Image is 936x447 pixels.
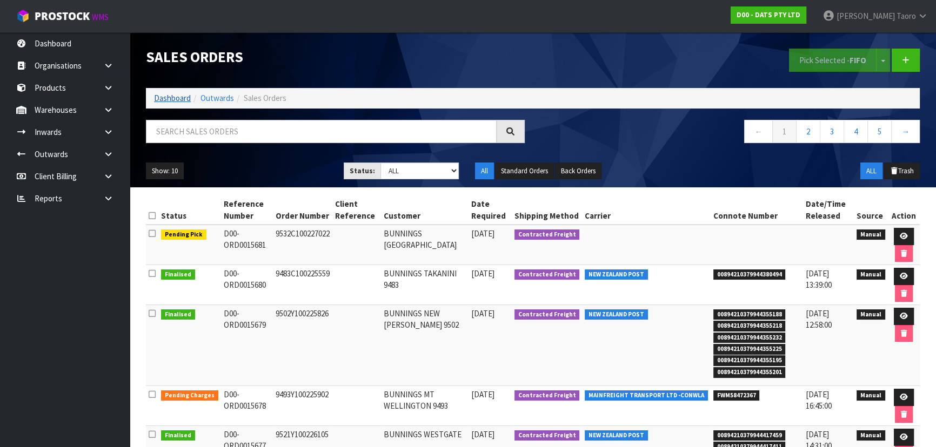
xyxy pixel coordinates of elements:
[475,162,494,180] button: All
[888,195,920,225] th: Action
[161,269,195,280] span: Finalised
[381,225,469,265] td: BUNNINGS [GEOGRAPHIC_DATA]
[471,389,494,399] span: [DATE]
[884,162,920,180] button: Trash
[154,93,191,103] a: Dashboard
[857,430,885,441] span: Manual
[713,390,760,401] span: FWM58472367
[273,305,332,386] td: 9502Y100225826
[146,49,525,65] h1: Sales Orders
[161,309,195,320] span: Finalised
[837,11,895,21] span: [PERSON_NAME]
[585,269,648,280] span: NEW ZEALAND POST
[582,195,711,225] th: Carrier
[35,9,90,23] span: ProStock
[221,305,273,386] td: D00-ORD0015679
[789,49,877,72] button: Pick Selected -FIFO
[332,195,382,225] th: Client Reference
[381,265,469,305] td: BUNNINGS TAKANINI 9483
[806,308,832,330] span: [DATE] 12:58:00
[495,162,554,180] button: Standard Orders
[585,309,648,320] span: NEW ZEALAND POST
[867,120,892,143] a: 5
[806,268,832,290] span: [DATE] 13:39:00
[541,120,920,146] nav: Page navigation
[585,390,708,401] span: MAINFREIGHT TRANSPORT LTD -CONWLA
[514,430,580,441] span: Contracted Freight
[200,93,234,103] a: Outwards
[273,225,332,265] td: 9532C100227022
[350,166,375,175] strong: Status:
[512,195,583,225] th: Shipping Method
[806,389,832,411] span: [DATE] 16:45:00
[221,225,273,265] td: D00-ORD0015681
[857,390,885,401] span: Manual
[744,120,773,143] a: ←
[273,386,332,426] td: 9493Y100225902
[713,367,786,378] span: 00894210379944355201
[471,268,494,279] span: [DATE]
[92,12,109,22] small: WMS
[731,6,806,24] a: D00 - DATS PTY LTD
[772,120,797,143] a: 1
[158,195,221,225] th: Status
[471,429,494,439] span: [DATE]
[221,195,273,225] th: Reference Number
[891,120,920,143] a: →
[471,228,494,239] span: [DATE]
[713,344,786,355] span: 00894210379944355225
[514,269,580,280] span: Contracted Freight
[273,265,332,305] td: 9483C100225559
[555,162,601,180] button: Back Orders
[850,55,866,65] strong: FIFO
[514,390,580,401] span: Contracted Freight
[713,355,786,366] span: 00894210379944355195
[146,162,184,180] button: Show: 10
[469,195,512,225] th: Date Required
[273,195,332,225] th: Order Number
[381,195,469,225] th: Customer
[820,120,844,143] a: 3
[713,430,786,441] span: 00894210379944417459
[514,229,580,240] span: Contracted Freight
[146,120,497,143] input: Search sales orders
[854,195,888,225] th: Source
[713,269,786,280] span: 00894210379944380494
[381,386,469,426] td: BUNNINGS MT WELLINGTON 9493
[897,11,916,21] span: Taoro
[803,195,854,225] th: Date/Time Released
[514,309,580,320] span: Contracted Freight
[737,10,800,19] strong: D00 - DATS PTY LTD
[857,229,885,240] span: Manual
[713,309,786,320] span: 00894210379944355188
[381,305,469,386] td: BUNNINGS NEW [PERSON_NAME] 9502
[711,195,804,225] th: Connote Number
[161,430,195,441] span: Finalised
[713,321,786,331] span: 00894210379944355218
[585,430,648,441] span: NEW ZEALAND POST
[844,120,868,143] a: 4
[16,9,30,23] img: cube-alt.png
[860,162,882,180] button: ALL
[857,309,885,320] span: Manual
[796,120,820,143] a: 2
[857,269,885,280] span: Manual
[713,333,786,343] span: 00894210379944355232
[161,229,206,240] span: Pending Pick
[471,308,494,319] span: [DATE]
[221,386,273,426] td: D00-ORD0015678
[221,265,273,305] td: D00-ORD0015680
[161,390,218,401] span: Pending Charges
[244,93,286,103] span: Sales Orders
